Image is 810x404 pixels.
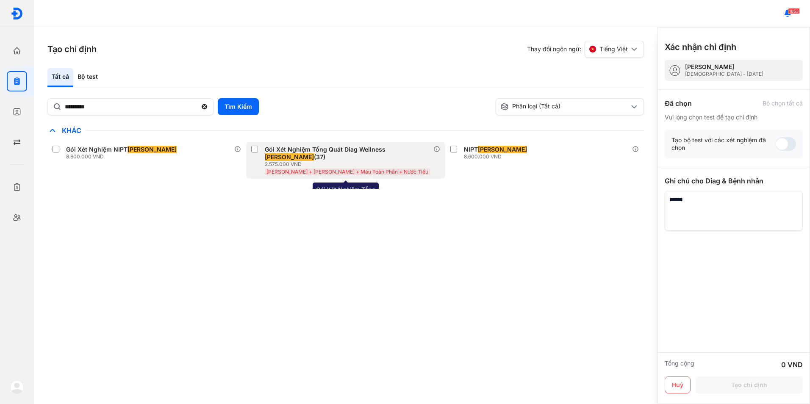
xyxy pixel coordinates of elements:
div: [PERSON_NAME] [685,63,763,71]
div: Phân loại (Tất cả) [500,102,629,111]
div: 8.600.000 VND [464,153,530,160]
span: Tiếng Việt [599,45,628,53]
div: Vui lòng chọn test để tạo chỉ định [665,113,803,121]
div: [DEMOGRAPHIC_DATA] - [DATE] [685,71,763,77]
div: NIPT [464,146,527,153]
h3: Tạo chỉ định [47,43,97,55]
div: Tất cả [47,68,73,87]
h3: Xác nhận chỉ định [665,41,736,53]
div: Bỏ chọn tất cả [763,100,803,107]
div: Đã chọn [665,98,692,108]
button: Huỷ [665,376,691,393]
div: 0 VND [781,360,803,370]
div: Ghi chú cho Diag & Bệnh nhân [665,176,803,186]
span: Khác [58,126,86,135]
img: logo [11,7,23,20]
button: Tìm Kiếm [218,98,259,115]
span: [PERSON_NAME] [265,153,314,161]
div: 8.600.000 VND [66,153,180,160]
div: Gói Xét Nghiệm NIPT [66,146,177,153]
span: [PERSON_NAME] [478,146,527,153]
div: Gói Xét Nghiệm Tổng Quát Diag Wellness (37) [265,146,430,161]
div: Thay đổi ngôn ngữ: [527,41,644,58]
span: [PERSON_NAME] [128,146,177,153]
div: 2.575.000 VND [265,161,433,168]
span: 1853 [788,8,800,14]
button: Tạo chỉ định [696,376,803,393]
div: Bộ test [73,68,102,87]
div: Tạo bộ test với các xét nghiệm đã chọn [671,136,776,152]
img: logo [10,380,24,394]
span: [PERSON_NAME] + [PERSON_NAME] + Máu Toàn Phần + Nước Tiểu [266,169,428,175]
div: Tổng cộng [665,360,694,370]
